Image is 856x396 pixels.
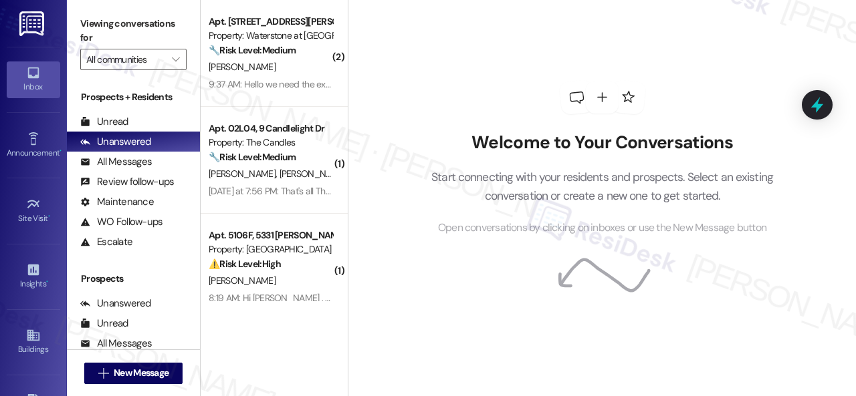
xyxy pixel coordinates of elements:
a: Buildings [7,324,60,360]
div: Unread [80,317,128,331]
span: • [48,212,50,221]
button: New Message [84,363,183,384]
div: Property: The Candles [209,136,332,150]
div: Maintenance [80,195,154,209]
span: [PERSON_NAME] [280,168,346,180]
div: Unanswered [80,135,151,149]
div: Prospects [67,272,200,286]
div: 9:37 AM: Hello we need the exterminator to spray for ants inside and outside apt 15105 [209,78,545,90]
span: • [46,277,48,286]
span: [PERSON_NAME] [209,61,276,73]
span: [PERSON_NAME] [209,274,276,286]
div: Prospects + Residents [67,90,200,104]
img: ResiDesk Logo [19,11,47,36]
div: All Messages [80,155,152,169]
i:  [172,54,179,65]
div: WO Follow-ups [80,215,163,229]
p: Start connecting with your residents and prospects. Select an existing conversation or create a n... [411,168,794,206]
div: Property: [GEOGRAPHIC_DATA] [209,242,332,256]
div: All Messages [80,337,152,351]
label: Viewing conversations for [80,13,187,49]
strong: ⚠️ Risk Level: High [209,258,281,270]
div: Apt. [STREET_ADDRESS][PERSON_NAME] [209,15,332,29]
a: Inbox [7,61,60,97]
a: Insights • [7,258,60,294]
div: Unanswered [80,296,151,311]
h2: Welcome to Your Conversations [411,132,794,154]
strong: 🔧 Risk Level: Medium [209,151,296,163]
a: Site Visit • [7,193,60,229]
div: Property: Waterstone at [GEOGRAPHIC_DATA] [209,29,332,43]
span: New Message [114,366,169,380]
div: [DATE] at 7:56 PM: That's all Thank you ! Have a good evening [209,185,444,197]
span: Open conversations by clicking on inboxes or use the New Message button [438,220,766,236]
span: • [60,146,62,156]
div: Unread [80,115,128,129]
input: All communities [86,49,165,70]
div: Escalate [80,235,132,249]
div: Apt. 02L04, 9 Candlelight Dr [209,122,332,136]
div: Review follow-ups [80,175,174,189]
span: [PERSON_NAME] [209,168,280,180]
i:  [98,368,108,379]
div: Apt. 5106F, 5331 [PERSON_NAME] [209,228,332,242]
strong: 🔧 Risk Level: Medium [209,44,296,56]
